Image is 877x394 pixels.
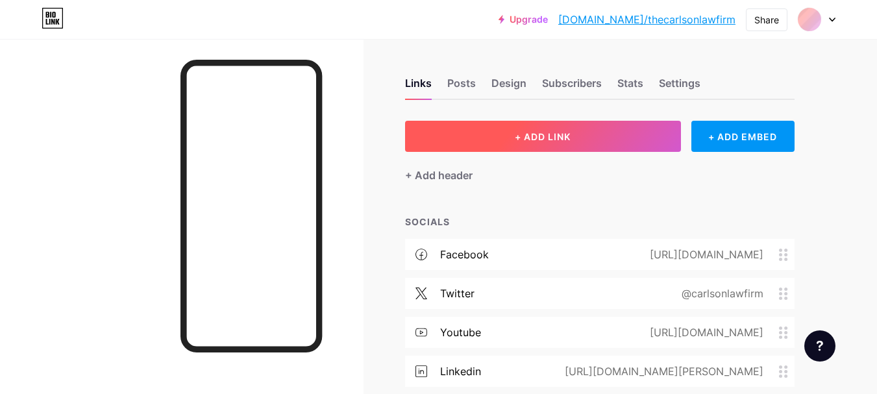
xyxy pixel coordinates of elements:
[405,121,681,152] button: + ADD LINK
[405,167,473,183] div: + Add header
[491,75,526,99] div: Design
[440,286,475,301] div: twitter
[440,247,489,262] div: facebook
[629,325,779,340] div: [URL][DOMAIN_NAME]
[617,75,643,99] div: Stats
[440,363,481,379] div: linkedin
[544,363,779,379] div: [URL][DOMAIN_NAME][PERSON_NAME]
[754,13,779,27] div: Share
[440,325,481,340] div: youtube
[558,12,735,27] a: [DOMAIN_NAME]/thecarlsonlawfirm
[691,121,795,152] div: + ADD EMBED
[659,75,700,99] div: Settings
[542,75,602,99] div: Subscribers
[405,215,795,228] div: SOCIALS
[629,247,779,262] div: [URL][DOMAIN_NAME]
[661,286,779,301] div: @carlsonlawfirm
[515,131,571,142] span: + ADD LINK
[405,75,432,99] div: Links
[447,75,476,99] div: Posts
[499,14,548,25] a: Upgrade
